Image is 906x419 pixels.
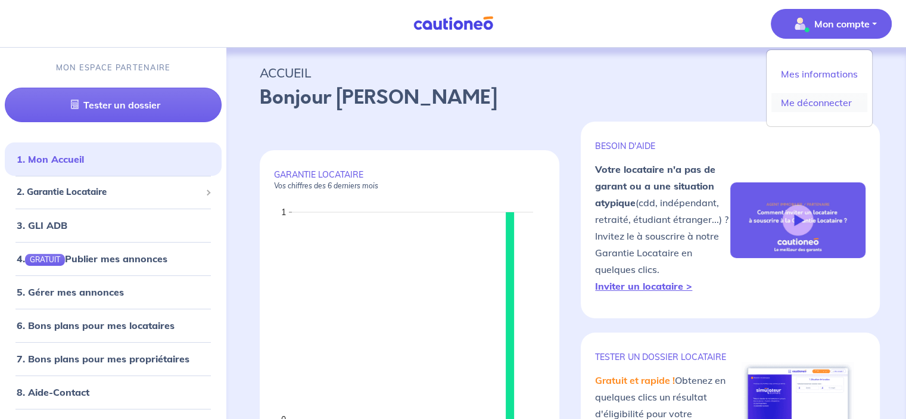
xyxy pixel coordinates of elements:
[5,147,222,171] div: 1. Mon Accueil
[771,9,892,39] button: illu_account_valid_menu.svgMon compte
[56,62,171,73] p: MON ESPACE PARTENAIRE
[595,352,730,362] p: TESTER un dossier locataire
[766,49,873,127] div: illu_account_valid_menu.svgMon compte
[281,207,286,218] text: 1
[5,280,222,304] div: 5. Gérer mes annonces
[17,253,167,265] a: 4.GRATUITPublier mes annonces
[5,347,222,371] div: 7. Bons plans pour mes propriétaires
[771,93,867,112] a: Me déconnecter
[5,181,222,204] div: 2. Garantie Locataire
[17,153,84,165] a: 1. Mon Accueil
[5,213,222,237] div: 3. GLI ADB
[17,286,124,298] a: 5. Gérer mes annonces
[409,16,498,31] img: Cautioneo
[260,83,873,112] p: Bonjour [PERSON_NAME]
[17,353,189,365] a: 7. Bons plans pour mes propriétaires
[5,314,222,337] div: 6. Bons plans pour mes locataires
[5,380,222,404] div: 8. Aide-Contact
[17,185,201,199] span: 2. Garantie Locataire
[260,62,873,83] p: ACCUEIL
[274,181,378,190] em: Vos chiffres des 6 derniers mois
[17,386,89,398] a: 8. Aide-Contact
[17,219,67,231] a: 3. GLI ADB
[5,88,222,122] a: Tester un dossier
[730,182,865,259] img: video-gli-new-none.jpg
[595,280,692,292] a: Inviter un locataire >
[595,161,730,294] p: (cdd, indépendant, retraité, étudiant étranger...) ? Invitez le à souscrire à notre Garantie Loca...
[274,169,545,191] p: GARANTIE LOCATAIRE
[595,374,675,386] em: Gratuit et rapide !
[17,319,175,331] a: 6. Bons plans pour mes locataires
[790,14,810,33] img: illu_account_valid_menu.svg
[595,141,730,151] p: BESOIN D'AIDE
[595,163,715,209] strong: Votre locataire n'a pas de garant ou a une situation atypique
[5,247,222,271] div: 4.GRATUITPublier mes annonces
[814,17,870,31] p: Mon compte
[771,64,867,83] a: Mes informations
